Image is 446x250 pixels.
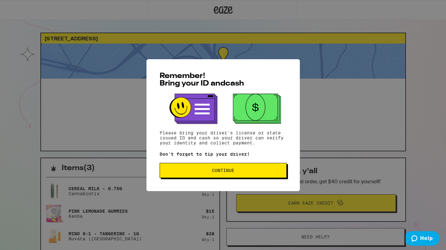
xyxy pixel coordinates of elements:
[160,72,244,87] span: Remember! Bring your ID and cash
[160,152,287,157] p: Don't forget to tip your driver!
[160,163,287,178] button: Continue
[406,231,440,247] iframe: Opens a widget where you can find more information
[212,168,234,173] span: Continue
[160,130,287,145] p: Please bring your driver's license or state issued ID and cash so your driver can verify your ide...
